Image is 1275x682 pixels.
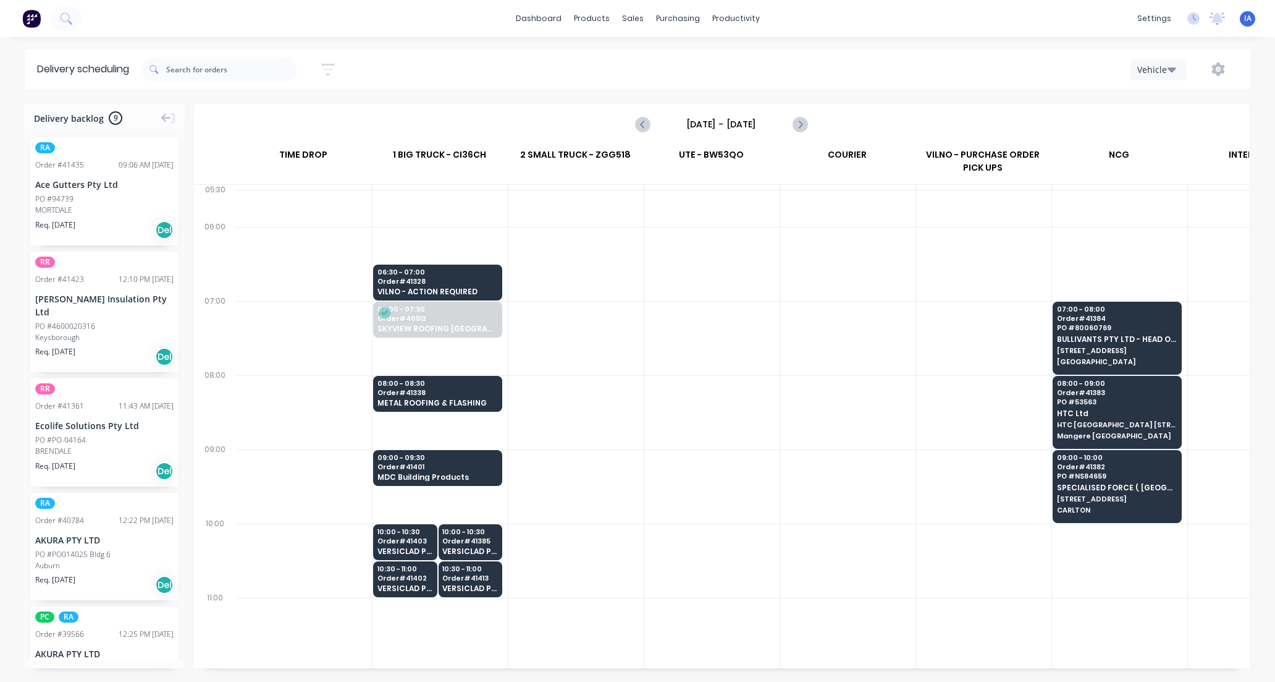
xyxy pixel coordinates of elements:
div: 08:00 [194,368,236,442]
div: Order # 41361 [35,401,84,412]
span: 9 [109,111,122,125]
div: Order # 41435 [35,160,84,171]
div: PO #94739 [35,194,74,205]
div: Del [155,462,174,480]
div: Del [155,221,174,239]
span: RR [35,257,55,268]
div: Order # 39566 [35,629,84,640]
span: 09:00 - 09:30 [377,454,497,461]
div: [PERSON_NAME] Insulation Pty Ltd [35,292,174,318]
span: Order # 41328 [377,278,497,285]
div: PO #PO014025 Bldg 6 [35,549,111,560]
div: MORTDALE [35,205,174,216]
div: BRENDALE [35,446,174,457]
span: VERSICLAD PTY LTD [377,584,432,592]
span: 07:00 - 08:00 [1057,305,1177,313]
div: Order # 40784 [35,515,84,526]
div: Vehicle [1137,63,1173,76]
span: Order # 41383 [1057,389,1177,396]
div: 05:30 [194,182,236,220]
span: BULLIVANTS PTY LTD - HEAD OFFICE [1057,335,1177,343]
div: 06:00 [194,220,236,294]
span: PO # 53563 [1057,398,1177,406]
span: [STREET_ADDRESS] [1057,347,1177,354]
div: 2 SMALL TRUCK - ZGG518 [508,144,643,171]
div: Delivery scheduling [25,49,141,89]
span: 08:00 - 08:30 [377,380,497,387]
div: AKURA PTY LTD [35,647,174,660]
span: RR [35,383,55,394]
span: Order # 41338 [377,389,497,396]
span: [STREET_ADDRESS] [1057,495,1177,503]
span: PO # 80060769 [1057,324,1177,331]
div: Ecolife Solutions Pty Ltd [35,419,174,432]
span: RA [35,142,55,153]
span: Req. [DATE] [35,220,75,231]
div: products [568,9,616,28]
span: 10:00 - 10:30 [377,528,432,535]
div: NCG [1051,144,1187,171]
div: sales [616,9,650,28]
img: Factory [22,9,41,28]
span: PO # NS84659 [1057,472,1177,480]
span: Req. [DATE] [35,461,75,472]
div: 09:06 AM [DATE] [119,160,174,171]
span: Req. [DATE] [35,346,75,357]
div: COURIER [780,144,915,171]
div: 09:00 [194,442,236,516]
div: purchasing [650,9,706,28]
span: Order # 41382 [1057,463,1177,471]
div: UTE - BW53QO [644,144,779,171]
div: 12:10 PM [DATE] [119,274,174,285]
span: Order # 41413 [442,574,497,582]
div: PO #PO-04164 [35,435,86,446]
div: 11:43 AM [DATE] [119,401,174,412]
div: settings [1131,9,1177,28]
div: 1 BIG TRUCK - CI36CH [372,144,507,171]
div: 10:00 [194,516,236,590]
div: Del [155,576,174,594]
div: Auburn [35,560,174,571]
span: MDC Building Products [377,473,497,481]
span: Order # 41401 [377,463,497,471]
div: VILNO - PURCHASE ORDER PICK UPS [915,144,1051,184]
span: 10:30 - 11:00 [442,565,497,573]
span: SPECIALISED FORCE ( [GEOGRAPHIC_DATA]) [1057,484,1177,492]
div: PO #4600020316 [35,321,95,332]
span: Order # 41384 [1057,315,1177,322]
span: 10:00 - 10:30 [442,528,497,535]
span: 09:00 - 10:00 [1057,454,1177,461]
div: AKURA PTY LTD [35,534,174,547]
input: Search for orders [166,57,296,82]
span: METAL ROOFING & FLASHING [377,399,497,407]
div: 11:00 [194,590,236,665]
div: 12:25 PM [DATE] [119,629,174,640]
span: VERSICLAD PTY LTD [442,584,497,592]
button: Vehicle [1130,59,1186,80]
span: 08:00 - 09:00 [1057,380,1177,387]
span: [GEOGRAPHIC_DATA] [1057,358,1177,365]
span: Order # 41402 [377,574,432,582]
span: VERSICLAD PTY LTD [442,547,497,555]
a: dashboard [510,9,568,28]
span: IA [1244,13,1252,24]
span: RA [59,612,78,623]
div: Keysborough [35,332,174,343]
div: Del [155,347,174,366]
div: 12:22 PM [DATE] [119,515,174,526]
span: HTC [GEOGRAPHIC_DATA] [STREET_ADDRESS][PERSON_NAME] [1057,421,1177,428]
div: 07:00 [194,294,236,368]
div: Order # 41423 [35,274,84,285]
span: PC [35,612,54,623]
span: HTC Ltd [1057,409,1177,417]
span: RA [35,498,55,509]
span: 07:00 - 07:30 [377,305,497,313]
span: CARLTON [1057,506,1177,514]
span: SKYVIEW ROOFING [GEOGRAPHIC_DATA] P/L [377,325,497,333]
span: Order # 40512 [377,315,497,322]
span: VERSICLAD PTY LTD [377,547,432,555]
span: 10:30 - 11:00 [377,565,432,573]
span: 06:30 - 07:00 [377,268,497,276]
span: Order # 41403 [377,537,432,545]
div: TIME DROP [235,144,371,171]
